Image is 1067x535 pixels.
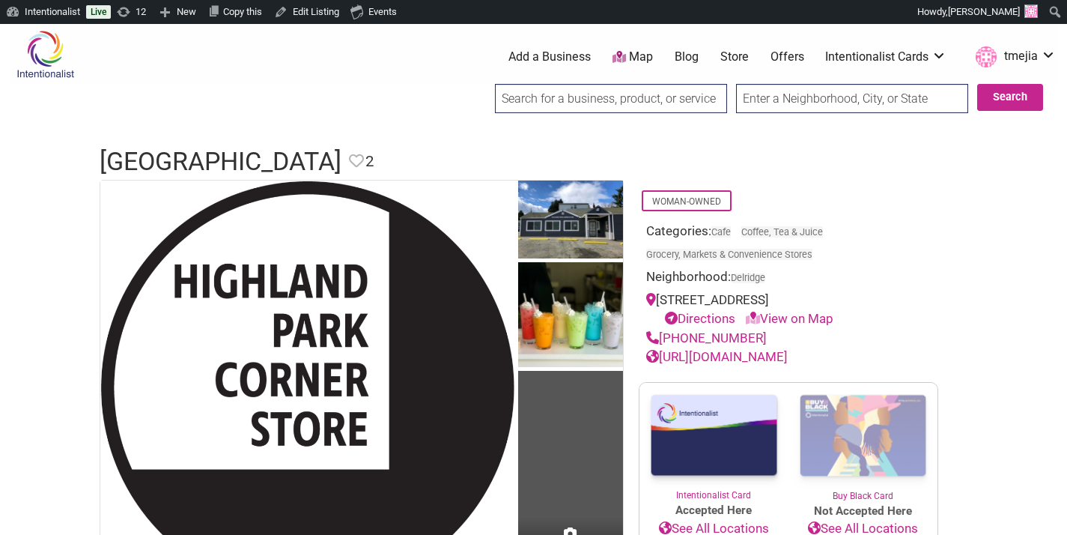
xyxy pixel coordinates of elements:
input: Enter a Neighborhood, City, or State [736,84,968,113]
span: [PERSON_NAME] [948,6,1020,17]
a: Grocery, Markets & Convenience Stores [646,249,812,260]
input: Search for a business, product, or service [495,84,727,113]
a: Directions [665,311,735,326]
img: Buy Black Card [788,383,937,489]
a: Buy Black Card [788,383,937,503]
div: [STREET_ADDRESS] [646,291,931,329]
a: Intentionalist Cards [825,49,946,65]
a: Store [720,49,749,65]
button: Search [977,84,1043,111]
img: Highland Park Corner Store [518,181,623,263]
a: [PHONE_NUMBER] [646,330,767,345]
a: Add a Business [508,49,591,65]
h1: [GEOGRAPHIC_DATA] [100,144,341,180]
div: Neighborhood: [646,267,931,291]
a: Woman-Owned [652,196,721,207]
a: [URL][DOMAIN_NAME] [646,349,788,364]
a: View on Map [746,311,833,326]
a: Map [612,49,653,66]
a: tmejia [968,43,1056,70]
a: Blog [675,49,699,65]
a: Coffee, Tea & Juice [741,226,823,238]
img: Intentionalist Card [639,383,788,489]
a: Live [86,5,111,19]
span: Delridge [731,273,765,283]
span: 2 [365,150,374,173]
span: Not Accepted Here [788,503,937,520]
a: Intentionalist Card [639,383,788,502]
a: Offers [770,49,804,65]
a: Cafe [711,226,731,238]
img: Highland Park Corner Store [518,262,623,371]
span: Accepted Here [639,502,788,519]
img: Intentionalist [10,30,81,79]
div: Categories: [646,222,931,268]
i: Favorite [349,154,364,169]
